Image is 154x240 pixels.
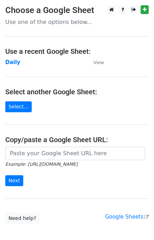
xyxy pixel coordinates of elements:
small: View [93,60,104,65]
h4: Use a recent Google Sheet: [5,47,149,56]
a: View [86,59,104,65]
input: Next [5,175,23,186]
a: Daily [5,59,20,65]
a: Select... [5,101,32,112]
h3: Choose a Google Sheet [5,5,149,15]
small: Example: [URL][DOMAIN_NAME] [5,162,78,167]
p: Use one of the options below... [5,18,149,26]
h4: Select another Google Sheet: [5,88,149,96]
a: Need help? [5,213,39,224]
h4: Copy/paste a Google Sheet URL: [5,135,149,144]
input: Paste your Google Sheet URL here [5,147,145,160]
a: Google Sheets [105,214,149,220]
